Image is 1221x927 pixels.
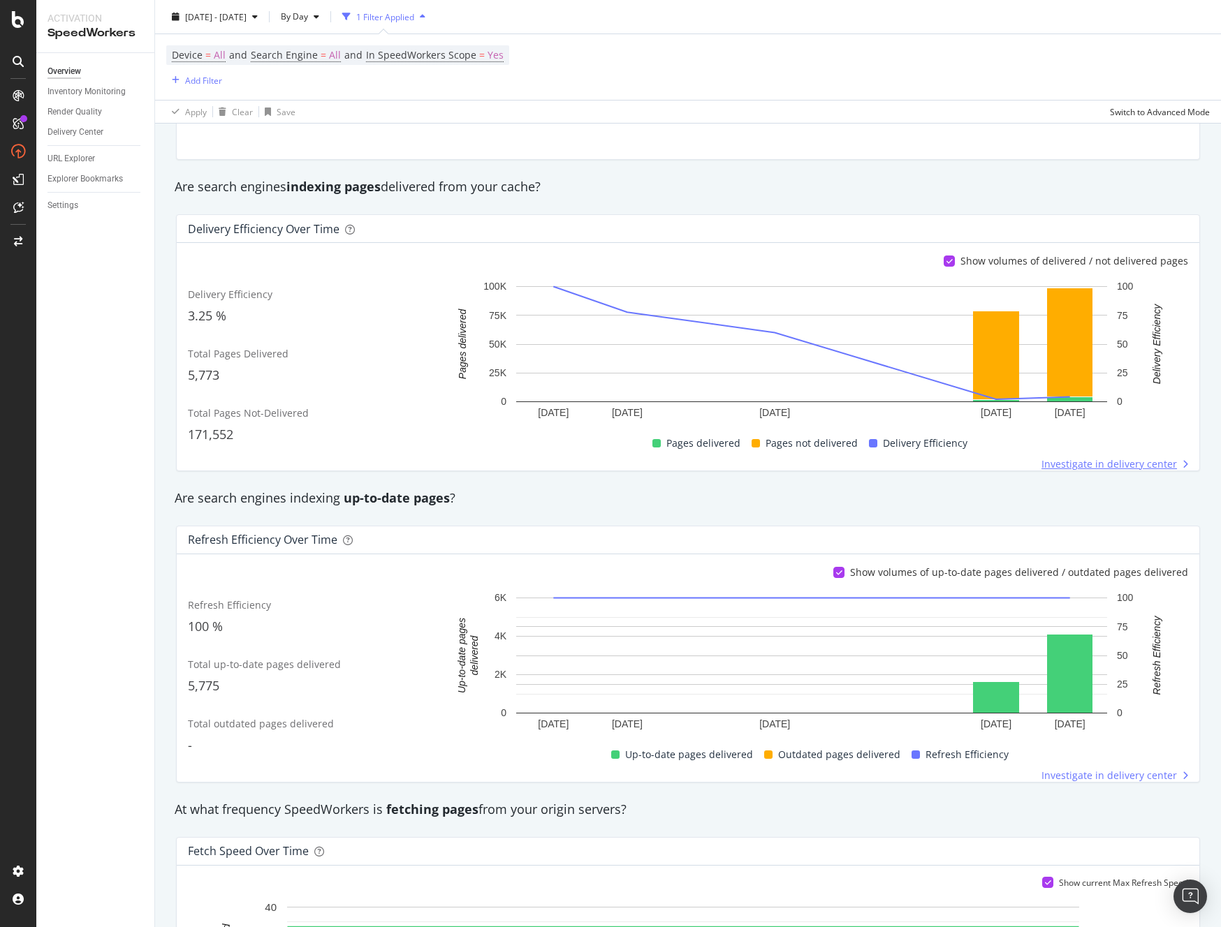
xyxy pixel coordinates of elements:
text: [DATE] [981,408,1011,419]
span: Device [172,48,203,61]
button: Add Filter [166,72,222,89]
text: 50 [1117,339,1128,350]
div: 1 Filter Applied [356,10,414,22]
text: 6K [495,592,507,603]
span: Search Engine [251,48,318,61]
text: 4K [495,630,507,642]
span: Refresh Efficiency [188,598,271,611]
svg: A chart. [442,591,1180,735]
div: Add Filter [185,74,222,86]
button: By Day [275,6,325,28]
button: Clear [213,101,253,123]
button: Switch to Advanced Mode [1104,101,1210,123]
div: Are search engines delivered from your cache? [168,178,1208,196]
a: Render Quality [47,105,145,119]
text: 100 [1117,281,1134,292]
div: Fetch Speed over time [188,844,309,858]
span: Yes [488,45,504,65]
span: Up-to-date pages delivered [625,746,753,763]
div: Save [277,105,295,117]
div: Apply [185,105,207,117]
span: 171,552 [188,426,233,443]
a: Delivery Center [47,125,145,140]
svg: A chart. [442,279,1180,424]
text: [DATE] [538,718,569,729]
strong: indexing pages [286,178,381,195]
a: URL Explorer [47,151,145,166]
span: Outdated pages delivered [778,746,900,763]
button: [DATE] - [DATE] [166,6,263,28]
div: Clear [232,105,253,117]
span: Total Pages Delivered [188,347,288,360]
text: Delivery Efficiency [1151,304,1162,384]
text: 0 [1117,396,1123,408]
text: 50K [489,339,507,350]
span: - [188,736,192,753]
span: and [344,48,363,61]
span: 5,775 [188,677,219,694]
div: Activation [47,11,143,25]
span: = [479,48,485,61]
text: [DATE] [759,718,790,729]
span: Total up-to-date pages delivered [188,658,341,671]
div: Switch to Advanced Mode [1110,105,1210,117]
text: 25 [1117,678,1128,690]
div: SpeedWorkers [47,25,143,41]
span: Pages delivered [666,435,740,452]
text: 75 [1117,310,1128,321]
strong: up-to-date pages [344,489,450,506]
div: Overview [47,64,81,79]
span: Refresh Efficiency [926,746,1009,763]
a: Inventory Monitoring [47,84,145,99]
span: Total outdated pages delivered [188,717,334,730]
text: [DATE] [1055,408,1085,419]
text: 75 [1117,621,1128,632]
text: 25 [1117,367,1128,378]
span: Investigate in delivery center [1041,769,1177,783]
span: 3.25 % [188,307,226,324]
div: URL Explorer [47,151,95,166]
button: 1 Filter Applied [337,6,431,28]
div: Explorer Bookmarks [47,172,123,186]
text: 25K [489,367,507,378]
div: Are search engines indexing ? [168,489,1208,507]
text: 0 [501,707,506,718]
button: Save [259,101,295,123]
div: Show volumes of delivered / not delivered pages [960,254,1188,268]
text: 75K [489,310,507,321]
div: Inventory Monitoring [47,84,126,99]
span: 100 % [188,618,223,635]
span: Delivery Efficiency [188,288,272,301]
text: 0 [501,396,506,408]
text: [DATE] [538,408,569,419]
a: Explorer Bookmarks [47,172,145,186]
span: 5,773 [188,366,219,383]
div: Delivery Center [47,125,103,140]
span: Total Pages Not-Delivered [188,406,309,420]
div: At what frequency SpeedWorkers is from your origin servers? [168,801,1208,819]
text: 100K [483,281,506,292]
text: 40 [265,900,277,912]
text: 50 [1117,650,1128,661]
text: [DATE] [981,718,1011,729]
text: [DATE] [612,408,643,419]
span: By Day [275,10,308,22]
span: Pages not delivered [766,435,858,452]
a: Investigate in delivery center [1041,769,1188,783]
div: Settings [47,198,78,213]
text: Refresh Efficiency [1151,615,1162,695]
text: 2K [495,669,507,680]
span: = [205,48,211,61]
span: All [214,45,226,65]
text: [DATE] [1055,718,1085,729]
div: Show volumes of up-to-date pages delivered / outdated pages delivered [850,565,1188,579]
span: Investigate in delivery center [1041,457,1177,471]
div: Show current Max Refresh Speed [1059,877,1188,889]
a: Settings [47,198,145,213]
text: 100 [1117,592,1134,603]
span: In SpeedWorkers Scope [366,48,476,61]
div: Render Quality [47,105,102,119]
span: All [329,45,341,65]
